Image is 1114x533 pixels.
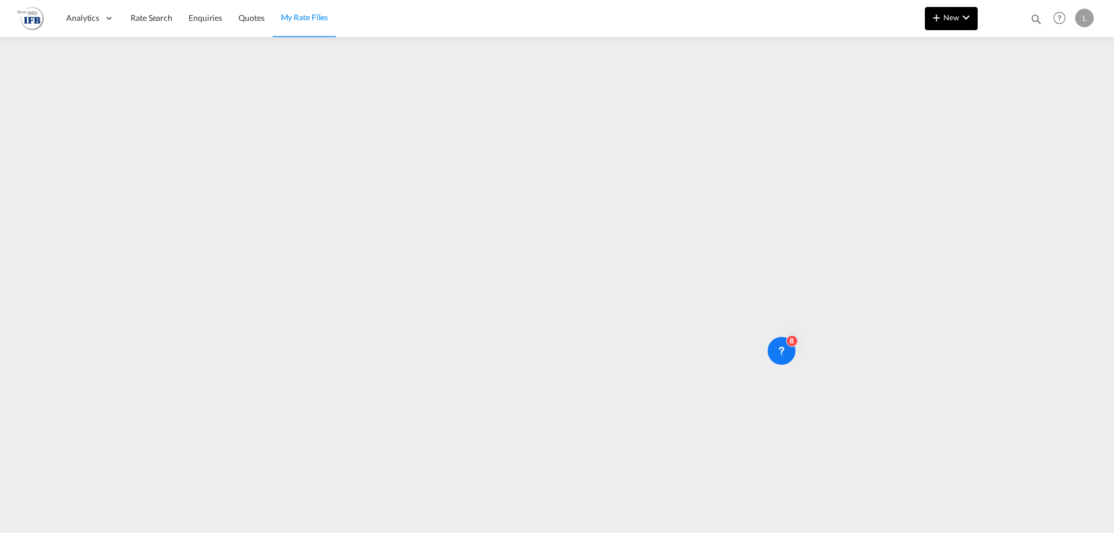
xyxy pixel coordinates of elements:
[281,12,328,22] span: My Rate Files
[238,13,264,23] span: Quotes
[929,13,973,22] span: New
[17,5,44,31] img: de31bbe0256b11eebba44b54815f083d.png
[959,10,973,24] md-icon: icon-chevron-down
[1075,9,1094,27] div: L
[1050,8,1069,28] span: Help
[1030,13,1043,30] div: icon-magnify
[1050,8,1075,29] div: Help
[925,7,978,30] button: icon-plus 400-fgNewicon-chevron-down
[131,13,172,23] span: Rate Search
[189,13,222,23] span: Enquiries
[929,10,943,24] md-icon: icon-plus 400-fg
[66,12,99,24] span: Analytics
[1030,13,1043,26] md-icon: icon-magnify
